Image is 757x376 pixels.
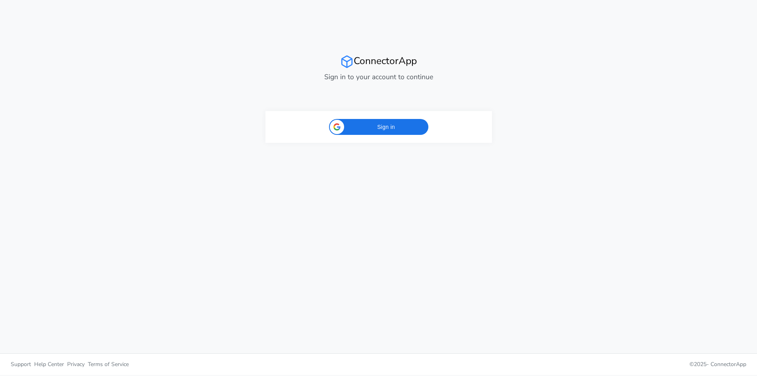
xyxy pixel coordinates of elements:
h2: ConnectorApp [265,55,492,68]
span: Terms of Service [88,360,129,368]
p: Sign in to your account to continue [265,72,492,82]
span: Help Center [34,360,64,368]
span: ConnectorApp [711,360,746,368]
span: Sign in [349,123,424,131]
span: Privacy [67,360,85,368]
p: © 2025 - [385,360,747,368]
span: Support [11,360,31,368]
div: Sign in [329,119,428,135]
